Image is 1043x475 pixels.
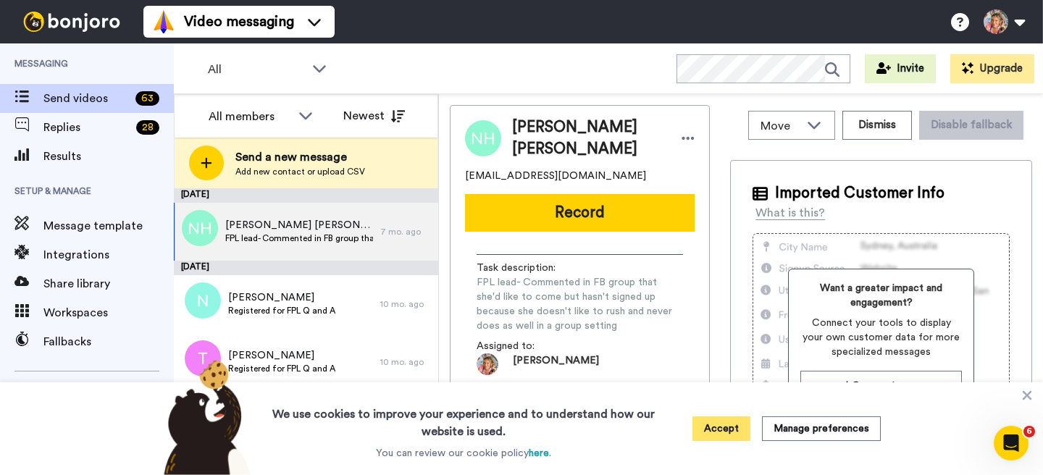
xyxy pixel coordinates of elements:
[762,416,881,441] button: Manage preferences
[43,333,174,350] span: Fallbacks
[761,117,800,135] span: Move
[228,363,335,374] span: Registered for FPL Q and A
[465,194,695,232] button: Record
[380,356,431,368] div: 10 mo. ago
[775,182,944,204] span: Imported Customer Info
[842,111,912,140] button: Dismiss
[208,61,305,78] span: All
[692,416,750,441] button: Accept
[800,316,962,359] span: Connect your tools to display your own customer data for more specialized messages
[865,54,936,83] button: Invite
[225,232,373,244] span: FPL lead- Commented in FB group that she'd like to come but hasn't signed up because she doesn't ...
[477,275,683,333] span: FPL lead- Commented in FB group that she'd like to come but hasn't signed up because she doesn't ...
[152,10,175,33] img: vm-color.svg
[1023,426,1035,437] span: 6
[43,217,174,235] span: Message template
[919,111,1023,140] button: Disable fallback
[380,226,431,237] div: 7 mo. ago
[209,108,291,125] div: All members
[136,120,159,135] div: 28
[151,359,258,475] img: bear-with-cookie.png
[182,210,218,246] img: nh.png
[43,148,174,165] span: Results
[800,371,962,402] button: Connect now
[529,448,549,458] a: here
[994,426,1029,461] iframe: Intercom live chat
[950,54,1034,83] button: Upgrade
[43,275,174,293] span: Share library
[477,353,498,375] img: c9464354-5794-4209-9b9b-5b013d386866-1702310419.jpg
[174,188,438,203] div: [DATE]
[43,90,130,107] span: Send videos
[135,91,159,106] div: 63
[43,246,174,264] span: Integrations
[43,304,174,321] span: Workspaces
[513,353,599,375] span: [PERSON_NAME]
[380,298,431,310] div: 10 mo. ago
[225,218,373,232] span: [PERSON_NAME] [PERSON_NAME]
[184,12,294,32] span: Video messaging
[800,281,962,310] span: Want a greater impact and engagement?
[332,101,416,130] button: Newest
[465,169,646,183] span: [EMAIL_ADDRESS][DOMAIN_NAME]
[376,446,551,461] p: You can review our cookie policy .
[477,339,578,353] span: Assigned to:
[17,12,126,32] img: bj-logo-header-white.svg
[465,120,501,156] img: Image of Nancy Hubbard Bixby
[512,117,667,160] span: [PERSON_NAME] [PERSON_NAME]
[258,397,669,440] h3: We use cookies to improve your experience and to understand how our website is used.
[228,305,335,316] span: Registered for FPL Q and A
[235,166,365,177] span: Add new contact or upload CSV
[174,261,438,275] div: [DATE]
[755,204,825,222] div: What is this?
[185,340,221,377] img: t.png
[185,282,221,319] img: n.png
[477,261,578,275] span: Task description :
[228,348,335,363] span: [PERSON_NAME]
[235,148,365,166] span: Send a new message
[228,290,335,305] span: [PERSON_NAME]
[43,119,130,136] span: Replies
